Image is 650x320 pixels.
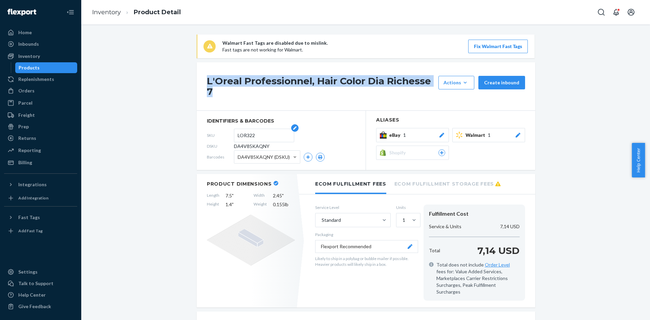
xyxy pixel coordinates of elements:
[609,5,623,19] button: Open notifications
[624,5,638,19] button: Open account menu
[18,100,32,106] div: Parcel
[18,303,51,310] div: Give Feedback
[315,240,418,253] button: Flexport Recommended
[389,149,409,156] span: Shopify
[87,2,186,22] ol: breadcrumbs
[64,5,77,19] button: Close Navigation
[207,181,272,187] h2: Product Dimensions
[18,76,54,83] div: Replenishments
[18,147,41,154] div: Reporting
[443,79,469,86] div: Actions
[4,98,77,108] a: Parcel
[403,217,405,223] div: 1
[4,193,77,204] a: Add Integration
[18,228,43,234] div: Add Fast Tag
[4,51,77,62] a: Inventory
[254,201,267,208] span: Weight
[18,269,38,275] div: Settings
[207,201,219,208] span: Height
[225,192,247,199] span: 7.5
[232,201,234,207] span: "
[4,179,77,190] button: Integrations
[4,278,77,289] a: Talk to Support
[234,143,269,150] span: DA4V85KAQNY
[478,76,525,89] button: Create inbound
[485,262,510,268] a: Order Level
[376,118,525,123] h2: Aliases
[488,132,491,138] span: 1
[18,53,40,60] div: Inventory
[18,292,46,298] div: Help Center
[4,121,77,132] a: Prep
[207,76,435,97] h1: L'Oreal Professionnel, Hair Color Dia Richesse 7
[4,110,77,121] a: Freight
[18,195,48,201] div: Add Integration
[315,256,418,267] p: Likely to ship in a polybag or bubble mailer if possible. Heavier products will likely ship in a ...
[321,217,322,223] input: Standard
[594,5,608,19] button: Open Search Box
[4,212,77,223] button: Fast Tags
[92,8,121,16] a: Inventory
[19,64,40,71] div: Products
[429,210,520,218] div: Fulfillment Cost
[232,193,234,198] span: "
[376,128,449,142] button: eBay1
[207,192,219,199] span: Length
[322,217,341,223] div: Standard
[282,193,284,198] span: "
[429,247,440,254] p: Total
[4,74,77,85] a: Replenishments
[436,261,520,295] span: Total does not include fees for: Value Added Services, Marketplaces Carrier Restrictions Surcharg...
[207,154,234,160] span: Barcodes
[7,9,36,16] img: Flexport logo
[18,135,36,142] div: Returns
[402,217,403,223] input: 1
[376,146,449,160] button: Shopify
[394,174,501,193] li: Ecom Fulfillment Storage Fees
[18,29,32,36] div: Home
[4,157,77,168] a: Billing
[273,192,295,199] span: 2.45
[465,132,488,138] span: Walmart
[315,232,418,237] p: Packaging
[315,174,386,194] li: Ecom Fulfillment Fees
[4,39,77,49] a: Inbounds
[15,62,78,73] a: Products
[477,244,520,257] p: 7,14 USD
[500,223,520,230] p: 7,14 USD
[254,192,267,199] span: Width
[4,133,77,144] a: Returns
[438,76,474,89] button: Actions
[4,266,77,277] a: Settings
[222,46,328,53] p: Fast tags are not working for Walmart.
[396,205,418,210] label: Units
[18,112,35,119] div: Freight
[222,40,328,46] p: Walmart Fast Tags are disabled due to mislink.
[4,290,77,300] a: Help Center
[18,280,53,287] div: Talk to Support
[389,132,403,138] span: eBay
[207,132,234,138] span: SKU
[632,143,645,177] button: Help Center
[4,145,77,156] a: Reporting
[4,85,77,96] a: Orders
[468,40,528,53] button: Fix Walmart Fast Tags
[18,159,32,166] div: Billing
[403,132,406,138] span: 1
[429,223,461,230] p: Service & Units
[18,123,29,130] div: Prep
[18,214,40,221] div: Fast Tags
[207,143,234,149] span: DSKU
[4,27,77,38] a: Home
[18,181,47,188] div: Integrations
[4,226,77,236] a: Add Fast Tag
[273,201,295,208] span: 0.155 lb
[4,301,77,312] button: Give Feedback
[238,151,290,163] span: DA4V85KAQNY (DSKU)
[18,41,39,47] div: Inbounds
[207,118,355,124] span: identifiers & barcodes
[18,87,35,94] div: Orders
[225,201,247,208] span: 1.4
[134,8,181,16] a: Product Detail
